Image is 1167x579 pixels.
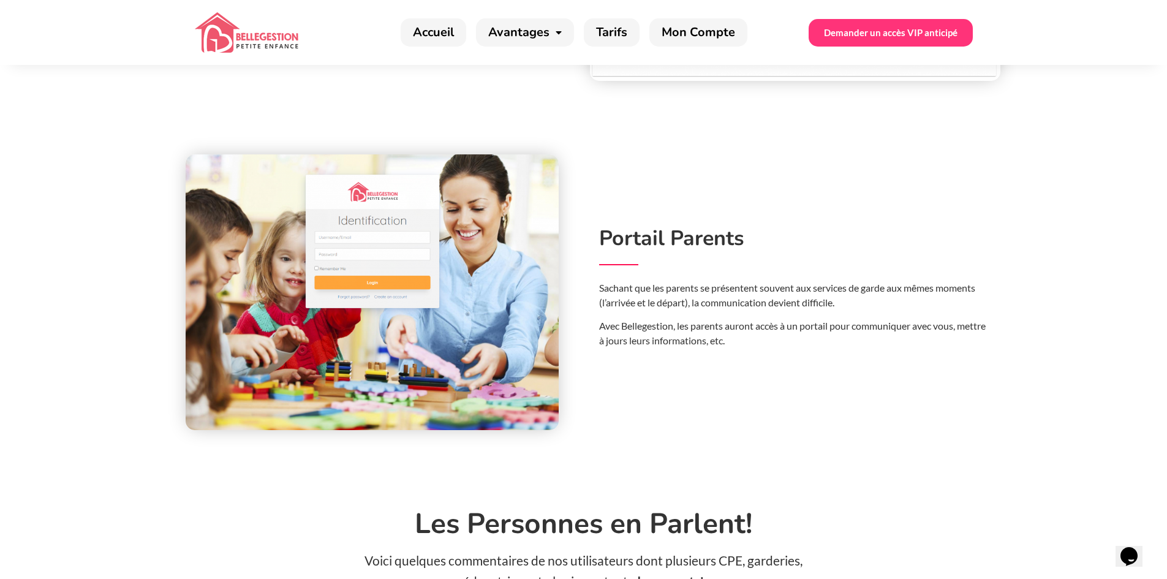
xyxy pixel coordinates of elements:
a: Accueil [401,18,466,47]
p: Avec Bellegestion, les parents auront accès à un portail pour communiquer avec vous, mettre à jou... [599,319,991,348]
a: Demander un accès VIP anticipé [809,19,973,47]
iframe: chat widget [1116,530,1155,567]
span: Demander un accès VIP anticipé [824,28,957,37]
h1: Portail Parents [599,228,991,249]
a: Avantages [476,18,574,47]
a: Tarifs [584,18,640,47]
p: Sachant que les parents se présentent souvent aux services de garde aux mêmes moments (l’arrivée ... [599,281,991,310]
h1: Les Personnes en Parlent! [161,510,1006,538]
a: Mon Compte [649,18,747,47]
